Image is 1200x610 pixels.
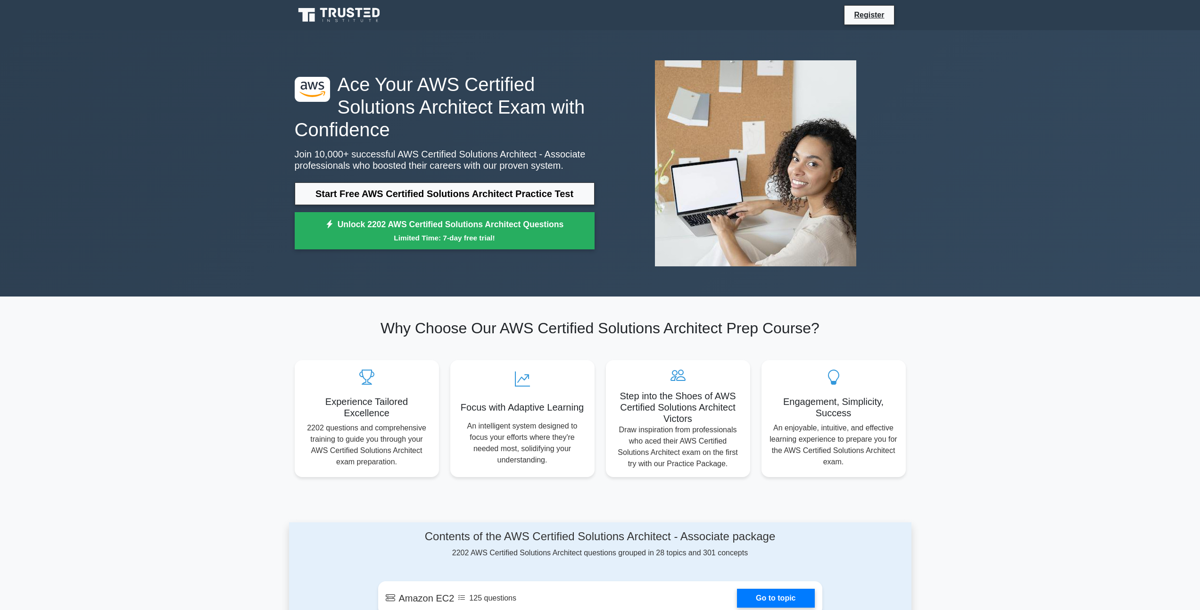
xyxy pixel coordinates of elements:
[613,390,743,424] h5: Step into the Shoes of AWS Certified Solutions Architect Victors
[378,530,822,559] div: 2202 AWS Certified Solutions Architect questions grouped in 28 topics and 301 concepts
[295,73,595,141] h1: Ace Your AWS Certified Solutions Architect Exam with Confidence
[378,530,822,544] h4: Contents of the AWS Certified Solutions Architect - Associate package
[737,589,814,608] a: Go to topic
[295,148,595,171] p: Join 10,000+ successful AWS Certified Solutions Architect - Associate professionals who boosted t...
[302,396,431,419] h5: Experience Tailored Excellence
[613,424,743,470] p: Draw inspiration from professionals who aced their AWS Certified Solutions Architect exam on the ...
[769,422,898,468] p: An enjoyable, intuitive, and effective learning experience to prepare you for the AWS Certified S...
[295,182,595,205] a: Start Free AWS Certified Solutions Architect Practice Test
[458,402,587,413] h5: Focus with Adaptive Learning
[848,9,890,21] a: Register
[306,232,583,243] small: Limited Time: 7-day free trial!
[302,422,431,468] p: 2202 questions and comprehensive training to guide you through your AWS Certified Solutions Archi...
[295,212,595,250] a: Unlock 2202 AWS Certified Solutions Architect QuestionsLimited Time: 7-day free trial!
[458,420,587,466] p: An intelligent system designed to focus your efforts where they're needed most, solidifying your ...
[769,396,898,419] h5: Engagement, Simplicity, Success
[295,319,906,337] h2: Why Choose Our AWS Certified Solutions Architect Prep Course?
